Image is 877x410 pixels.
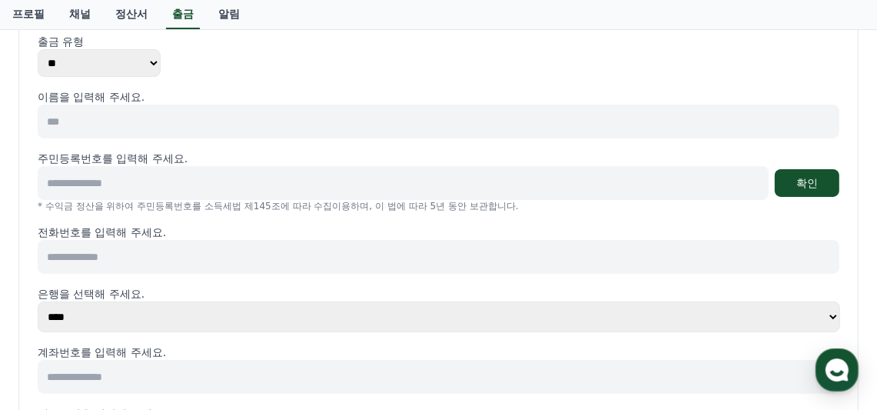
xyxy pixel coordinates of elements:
p: 이름을 입력해 주세요. [38,89,839,105]
span: 홈 [48,305,58,318]
p: * 수익금 정산을 위하여 주민등록번호를 소득세법 제145조에 따라 수집이용하며, 이 법에 따라 5년 동안 보관합니다. [38,200,839,212]
span: 설정 [238,305,256,318]
a: 설정 [198,282,295,321]
p: 은행을 선택해 주세요. [38,286,839,302]
span: 대화 [141,306,159,318]
button: 확인 [775,169,839,197]
p: 출금 유형 [38,34,839,49]
p: 주민등록번호를 입력해 주세요. [38,151,188,166]
a: 홈 [5,282,101,321]
p: 전화번호를 입력해 주세요. [38,225,839,240]
p: 계좌번호를 입력해 주세요. [38,345,839,360]
a: 대화 [101,282,198,321]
